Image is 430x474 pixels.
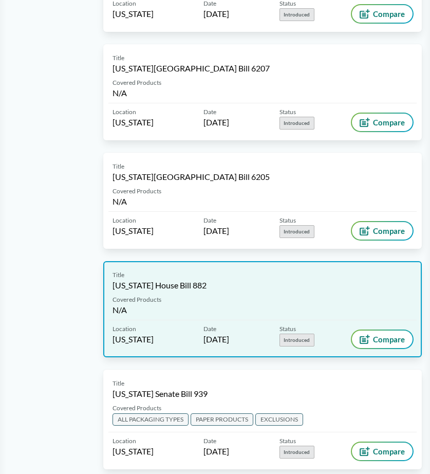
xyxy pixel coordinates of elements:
[373,118,405,126] span: Compare
[191,413,253,426] span: PAPER PRODUCTS
[279,225,314,238] span: Introduced
[113,196,127,206] span: N/A
[113,88,127,98] span: N/A
[279,334,314,347] span: Introduced
[113,162,124,171] span: Title
[113,280,207,291] span: [US_STATE] House Bill 882
[203,117,229,128] span: [DATE]
[203,8,229,20] span: [DATE]
[373,447,405,455] span: Compare
[373,335,405,343] span: Compare
[113,305,127,315] span: N/A
[113,270,124,280] span: Title
[113,78,161,87] span: Covered Products
[279,324,296,334] span: Status
[113,334,154,345] span: [US_STATE]
[113,53,124,63] span: Title
[113,404,161,413] span: Covered Products
[352,331,413,348] button: Compare
[352,222,413,240] button: Compare
[352,5,413,23] button: Compare
[279,446,314,459] span: Introduced
[113,413,189,426] span: ALL PACKAGING TYPES
[203,324,216,334] span: Date
[203,446,229,457] span: [DATE]
[203,334,229,345] span: [DATE]
[113,225,154,236] span: [US_STATE]
[279,436,296,446] span: Status
[203,216,216,225] span: Date
[113,379,124,388] span: Title
[113,63,270,74] span: [US_STATE][GEOGRAPHIC_DATA] Bill 6207
[113,107,136,117] span: Location
[113,436,136,446] span: Location
[373,10,405,18] span: Compare
[279,8,314,21] span: Introduced
[113,388,208,399] span: [US_STATE] Senate Bill 939
[373,227,405,235] span: Compare
[255,413,303,426] span: EXCLUSIONS
[279,117,314,130] span: Introduced
[203,436,216,446] span: Date
[203,225,229,236] span: [DATE]
[113,446,154,457] span: [US_STATE]
[113,216,136,225] span: Location
[203,107,216,117] span: Date
[113,117,154,128] span: [US_STATE]
[352,114,413,131] button: Compare
[352,443,413,460] button: Compare
[113,295,161,304] span: Covered Products
[279,216,296,225] span: Status
[113,8,154,20] span: [US_STATE]
[113,324,136,334] span: Location
[113,171,270,183] span: [US_STATE][GEOGRAPHIC_DATA] Bill 6205
[279,107,296,117] span: Status
[113,187,161,196] span: Covered Products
